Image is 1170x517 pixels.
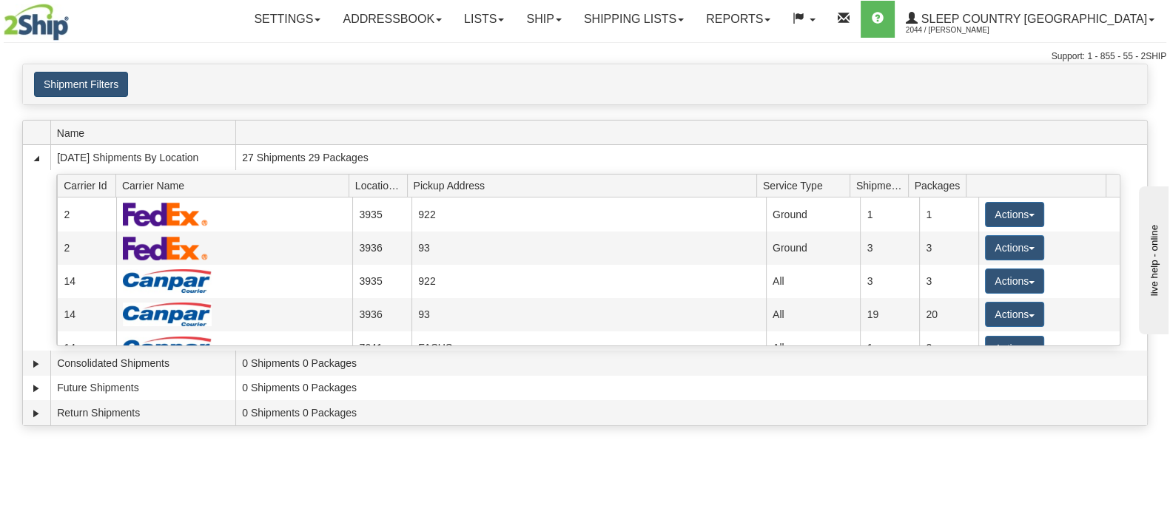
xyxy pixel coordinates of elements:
[64,174,115,197] span: Carrier Id
[4,50,1166,63] div: Support: 1 - 855 - 55 - 2SHIP
[411,197,766,231] td: 922
[123,337,212,360] img: Canpar
[766,232,861,265] td: Ground
[57,232,116,265] td: 2
[57,197,116,231] td: 2
[123,202,208,226] img: FedEx
[235,351,1147,376] td: 0 Shipments 0 Packages
[860,232,919,265] td: 3
[573,1,695,38] a: Shipping lists
[860,298,919,331] td: 19
[352,331,411,365] td: 7641
[11,13,137,24] div: live help - online
[352,298,411,331] td: 3936
[243,1,332,38] a: Settings
[515,1,572,38] a: Ship
[766,298,861,331] td: All
[332,1,453,38] a: Addressbook
[453,1,515,38] a: Lists
[985,336,1044,361] button: Actions
[766,331,861,365] td: All
[411,265,766,298] td: 922
[919,265,978,298] td: 3
[1136,183,1169,334] iframe: chat widget
[411,331,766,365] td: FASUS
[57,298,116,331] td: 14
[919,298,978,331] td: 20
[235,400,1147,425] td: 0 Shipments 0 Packages
[860,197,919,231] td: 1
[123,269,212,293] img: Canpar
[766,265,861,298] td: All
[34,72,128,97] button: Shipment Filters
[985,268,1044,294] button: Actions
[915,174,966,197] span: Packages
[763,174,850,197] span: Service Type
[352,232,411,265] td: 3936
[906,23,1017,38] span: 2044 / [PERSON_NAME]
[29,357,44,371] a: Expand
[235,376,1147,401] td: 0 Shipments 0 Packages
[695,1,781,38] a: Reports
[919,232,978,265] td: 3
[352,197,411,231] td: 3935
[355,174,407,197] span: Location Id
[235,145,1147,170] td: 27 Shipments 29 Packages
[919,331,978,365] td: 2
[29,406,44,421] a: Expand
[411,232,766,265] td: 93
[860,265,919,298] td: 3
[411,298,766,331] td: 93
[50,145,235,170] td: [DATE] Shipments By Location
[29,381,44,396] a: Expand
[414,174,757,197] span: Pickup Address
[57,121,235,144] span: Name
[50,400,235,425] td: Return Shipments
[123,303,212,326] img: Canpar
[57,265,116,298] td: 14
[766,197,861,231] td: Ground
[860,331,919,365] td: 1
[29,151,44,166] a: Collapse
[985,302,1044,327] button: Actions
[57,331,116,365] td: 14
[50,351,235,376] td: Consolidated Shipments
[919,197,978,231] td: 1
[985,235,1044,260] button: Actions
[122,174,349,197] span: Carrier Name
[895,1,1166,38] a: Sleep Country [GEOGRAPHIC_DATA] 2044 / [PERSON_NAME]
[50,376,235,401] td: Future Shipments
[4,4,69,41] img: logo2044.jpg
[918,13,1147,25] span: Sleep Country [GEOGRAPHIC_DATA]
[856,174,908,197] span: Shipments
[352,265,411,298] td: 3935
[985,202,1044,227] button: Actions
[123,236,208,260] img: FedEx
